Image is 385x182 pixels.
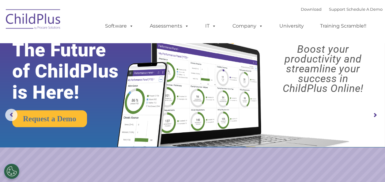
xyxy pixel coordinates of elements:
a: University [273,20,310,32]
a: IT [199,20,222,32]
a: Support [329,7,345,12]
font: | [301,7,383,12]
a: Request a Demo [12,110,87,127]
span: Phone number [85,66,111,70]
a: Company [226,20,269,32]
rs-layer: Boost your productivity and streamline your success in ChildPlus Online! [266,44,380,93]
rs-layer: The Future of ChildPlus is Here! [12,40,135,103]
button: Cookies Settings [4,164,19,179]
img: ChildPlus by Procare Solutions [3,5,64,36]
a: Download [301,7,322,12]
a: Assessments [144,20,195,32]
span: Last name [85,40,104,45]
a: Training Scramble!! [314,20,372,32]
a: Software [99,20,140,32]
a: Schedule A Demo [346,7,383,12]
